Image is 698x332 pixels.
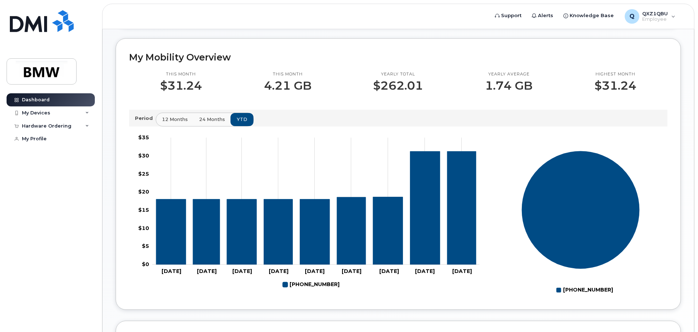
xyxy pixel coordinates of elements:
[129,52,667,63] h2: My Mobility Overview
[138,207,149,213] tspan: $15
[521,151,640,296] g: Chart
[666,300,693,327] iframe: Messenger Launcher
[138,134,149,141] tspan: $35
[199,116,225,123] span: 24 months
[629,12,635,21] span: Q
[452,268,472,274] tspan: [DATE]
[135,115,156,122] p: Period
[197,268,217,274] tspan: [DATE]
[594,71,636,77] p: Highest month
[379,268,399,274] tspan: [DATE]
[138,224,149,231] tspan: $10
[594,79,636,92] p: $31.24
[283,278,340,291] g: 864-905-2783
[138,152,149,159] tspan: $30
[264,79,311,92] p: 4.21 GB
[485,71,532,77] p: Yearly average
[642,11,668,16] span: QXZ1QBU
[305,268,325,274] tspan: [DATE]
[373,79,423,92] p: $262.01
[342,268,361,274] tspan: [DATE]
[521,151,640,269] g: Series
[490,8,527,23] a: Support
[373,71,423,77] p: Yearly total
[538,12,553,19] span: Alerts
[570,12,614,19] span: Knowledge Base
[527,8,558,23] a: Alerts
[162,116,188,123] span: 12 months
[556,284,613,296] g: Legend
[138,134,480,291] g: Chart
[415,268,435,274] tspan: [DATE]
[232,268,252,274] tspan: [DATE]
[501,12,521,19] span: Support
[142,243,149,249] tspan: $5
[558,8,619,23] a: Knowledge Base
[160,79,202,92] p: $31.24
[264,71,311,77] p: This month
[642,16,668,22] span: Employee
[283,278,340,291] g: Legend
[138,188,149,195] tspan: $20
[162,268,181,274] tspan: [DATE]
[485,79,532,92] p: 1.74 GB
[138,170,149,177] tspan: $25
[269,268,288,274] tspan: [DATE]
[142,261,149,267] tspan: $0
[156,151,476,265] g: 864-905-2783
[620,9,680,24] div: QXZ1QBU
[160,71,202,77] p: This month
